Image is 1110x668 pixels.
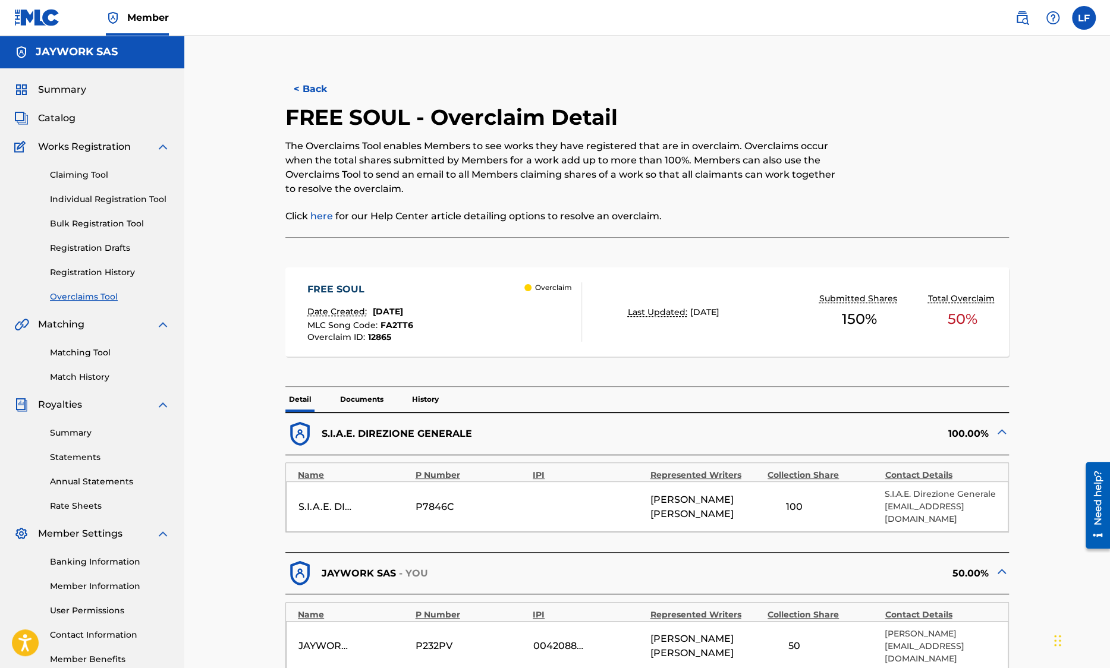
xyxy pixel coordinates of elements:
img: MLC Logo [14,9,60,26]
a: Match History [50,371,170,383]
a: FREE SOULDate Created:[DATE]MLC Song Code:FA2TT6Overclaim ID:12865 OverclaimLast Updated:[DATE]Su... [285,267,1009,357]
div: P Number [416,469,527,481]
p: Detail [285,387,315,412]
span: 150 % [842,308,877,330]
div: Collection Share [768,609,879,621]
p: Documents [337,387,387,412]
a: Individual Registration Tool [50,193,170,206]
div: Contact Details [885,469,996,481]
img: expand [156,317,170,332]
div: 100.00% [647,420,1009,449]
a: CatalogCatalog [14,111,76,125]
span: MLC Song Code : [307,320,381,330]
a: SummarySummary [14,83,86,97]
p: Submitted Shares [819,292,900,305]
a: Statements [50,451,170,464]
div: Contact Details [885,609,996,621]
img: Matching [14,317,29,332]
div: Name [298,469,409,481]
span: Member [127,11,169,24]
a: Claiming Tool [50,169,170,181]
a: Overclaims Tool [50,291,170,303]
a: Summary [50,427,170,439]
span: Works Registration [38,140,131,154]
div: IPI [533,469,644,481]
div: Widget chat [1051,611,1110,668]
div: Help [1041,6,1065,30]
p: JAYWORK SAS [322,566,396,581]
button: < Back [285,74,357,104]
p: [EMAIL_ADDRESS][DOMAIN_NAME] [885,500,996,525]
img: Accounts [14,45,29,59]
span: Catalog [38,111,76,125]
img: dfb38c8551f6dcc1ac04.svg [285,559,315,588]
a: Annual Statements [50,475,170,488]
span: [DATE] [373,306,403,317]
div: Represented Writers [650,609,762,621]
div: P Number [416,609,527,621]
div: Collection Share [768,469,879,481]
img: expand [156,527,170,541]
img: help [1046,11,1060,25]
span: 12865 [368,332,391,342]
span: Matching [38,317,84,332]
div: 50.00% [647,559,1009,588]
a: Registration Drafts [50,242,170,254]
p: Last Updated: [628,306,690,319]
div: Trascina [1054,623,1061,658]
p: History [408,387,442,412]
img: expand-cell-toggle [995,424,1009,439]
div: IPI [533,609,644,621]
div: Name [298,609,409,621]
a: Registration History [50,266,170,279]
span: Summary [38,83,86,97]
iframe: Chat Widget [1051,611,1110,668]
img: expand-cell-toggle [995,564,1009,578]
span: [PERSON_NAME] [PERSON_NAME] [650,632,762,660]
a: Member Information [50,580,170,593]
div: FREE SOUL [307,282,413,297]
img: expand [156,398,170,412]
div: User Menu [1072,6,1096,30]
a: Contact Information [50,629,170,641]
span: [DATE] [690,307,719,317]
span: [PERSON_NAME] [PERSON_NAME] [650,493,762,521]
p: Date Created: [307,305,370,318]
h2: FREE SOUL - Overclaim Detail [285,104,624,131]
img: Catalog [14,111,29,125]
p: The Overclaims Tool enables Members to see works they have registered that are in overclaim. Over... [285,139,842,196]
span: FA2TT6 [381,320,413,330]
p: S.I.A.E. Direzione Generale [885,488,996,500]
img: Member Settings [14,527,29,541]
a: Rate Sheets [50,500,170,512]
p: S.I.A.E. DIREZIONE GENERALE [322,427,472,441]
span: Overclaim ID : [307,332,368,342]
img: Summary [14,83,29,97]
a: Banking Information [50,556,170,568]
p: Overclaim [535,282,572,293]
a: here [310,210,333,222]
iframe: Resource Center [1077,458,1110,553]
p: Click for our Help Center article detailing options to resolve an overclaim. [285,209,842,223]
span: Royalties [38,398,82,412]
a: User Permissions [50,604,170,617]
div: Represented Writers [650,469,762,481]
img: Royalties [14,398,29,412]
img: expand [156,140,170,154]
a: Member Benefits [50,653,170,666]
p: - YOU [399,566,429,581]
a: Matching Tool [50,346,170,359]
img: Top Rightsholder [106,11,120,25]
img: Works Registration [14,140,30,154]
span: Member Settings [38,527,122,541]
img: search [1015,11,1029,25]
a: Public Search [1010,6,1034,30]
span: 50 % [948,308,977,330]
p: [PERSON_NAME] [885,628,996,640]
p: Total Overclaim [927,292,997,305]
a: Bulk Registration Tool [50,218,170,230]
h5: JAYWORK SAS [36,45,118,59]
p: [EMAIL_ADDRESS][DOMAIN_NAME] [885,640,996,665]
